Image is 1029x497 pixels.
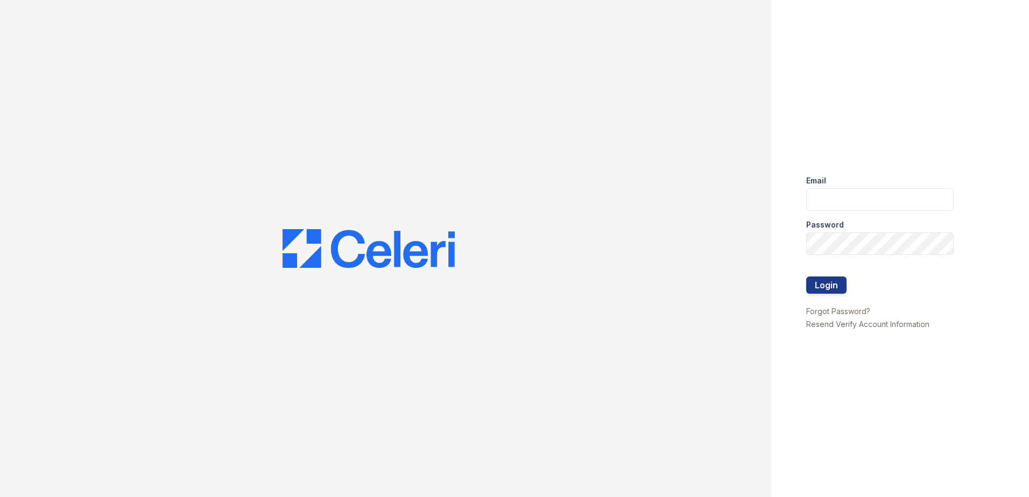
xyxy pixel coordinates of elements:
[806,276,847,294] button: Login
[283,229,455,268] img: CE_Logo_Blue-a8612792a0a2168367f1c8372b55b34899dd931a85d93a1a3d3e32e68fde9ad4.png
[806,307,870,316] a: Forgot Password?
[806,219,844,230] label: Password
[806,175,826,186] label: Email
[806,319,929,329] a: Resend Verify Account Information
